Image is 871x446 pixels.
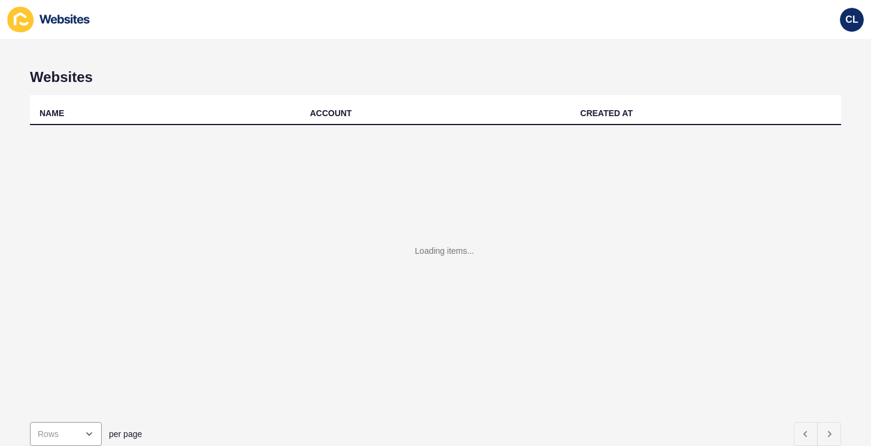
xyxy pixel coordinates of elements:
[845,14,858,26] span: CL
[30,69,841,86] h1: Websites
[30,422,102,446] div: open menu
[580,107,633,119] div: CREATED AT
[109,428,142,440] span: per page
[40,107,64,119] div: NAME
[310,107,352,119] div: ACCOUNT
[415,245,474,257] div: Loading items...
